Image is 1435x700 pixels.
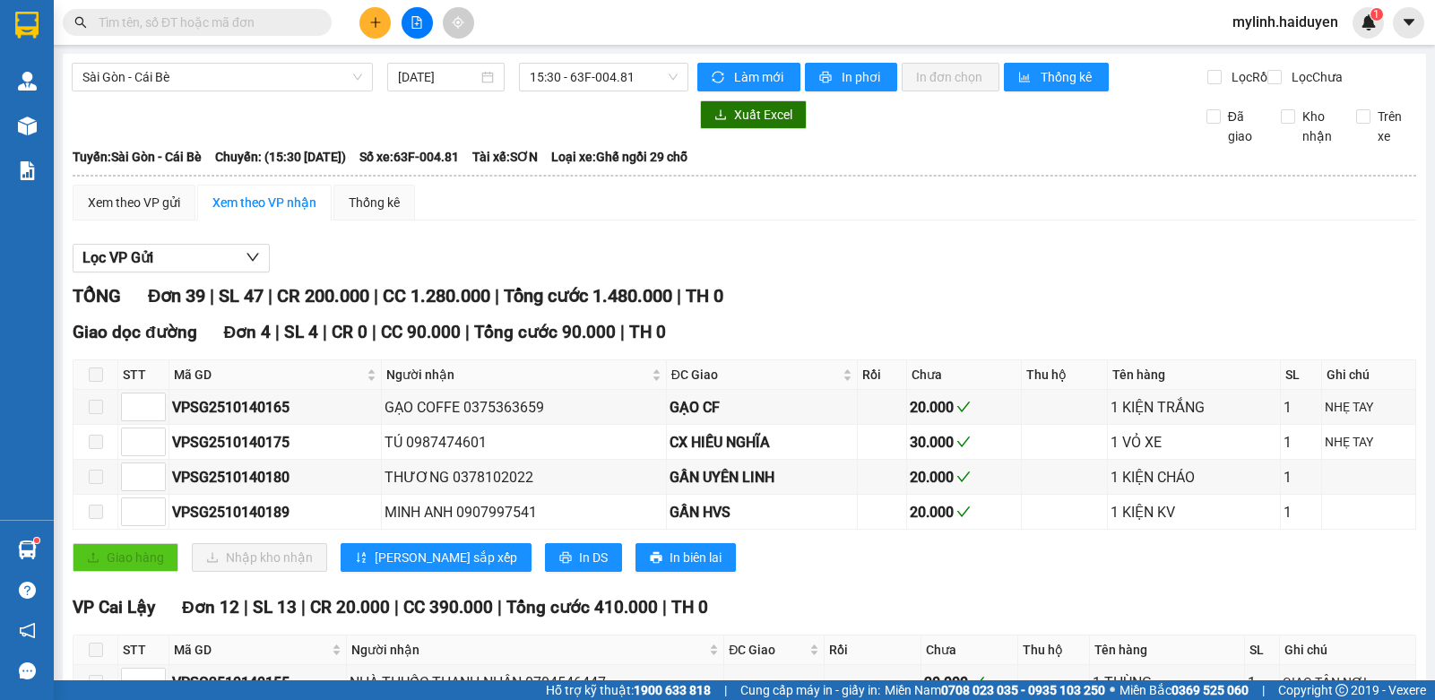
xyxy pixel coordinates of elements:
[1373,8,1379,21] span: 1
[670,396,854,419] div: GẠO CF
[858,360,907,390] th: Rồi
[386,365,648,385] span: Người nhận
[635,543,736,572] button: printerIn biên lai
[697,63,800,91] button: syncLàm mới
[355,551,367,566] span: sort-ascending
[323,322,327,342] span: |
[284,322,318,342] span: SL 4
[1248,671,1276,694] div: 1
[465,322,470,342] span: |
[172,396,378,419] div: VPSG2510140165
[372,322,376,342] span: |
[1111,396,1276,419] div: 1 KIỆN TRẮNG
[902,63,999,91] button: In đơn chọn
[398,67,478,87] input: 14/10/2025
[375,548,517,567] span: [PERSON_NAME] sắp xếp
[662,597,667,618] span: |
[1245,635,1280,665] th: SL
[452,16,464,29] span: aim
[650,551,662,566] span: printer
[411,16,423,29] span: file-add
[1370,107,1417,146] span: Trên xe
[546,680,711,700] span: Hỗ trợ kỹ thuật:
[472,147,538,167] span: Tài xế: SƠN
[310,597,390,618] span: CR 20.000
[677,285,681,307] span: |
[359,147,459,167] span: Số xe: 63F-004.81
[99,13,310,32] input: Tìm tên, số ĐT hoặc mã đơn
[246,250,260,264] span: down
[82,246,153,269] span: Lọc VP Gửi
[1370,8,1383,21] sup: 1
[301,597,306,618] span: |
[402,7,433,39] button: file-add
[369,16,382,29] span: plus
[740,680,880,700] span: Cung cấp máy in - giấy in:
[1218,11,1353,33] span: mylinh.haiduyen
[545,543,622,572] button: printerIn DS
[19,622,36,639] span: notification
[1119,680,1249,700] span: Miền Bắc
[670,431,854,454] div: CX HIẾU NGHĨA
[1361,14,1377,30] img: icon-new-feature
[497,597,502,618] span: |
[714,108,727,123] span: download
[18,117,37,135] img: warehouse-icon
[34,538,39,543] sup: 1
[244,597,248,618] span: |
[169,425,382,460] td: VPSG2510140175
[275,322,280,342] span: |
[385,501,663,523] div: MINH ANH 0907997541
[1111,466,1276,488] div: 1 KIỆN CHÁO
[443,7,474,39] button: aim
[495,285,499,307] span: |
[1284,466,1318,488] div: 1
[910,396,1019,419] div: 20.000
[359,7,391,39] button: plus
[671,365,839,385] span: ĐC Giao
[169,665,347,700] td: VPSG2510140155
[1111,431,1276,454] div: 1 VỎ XE
[530,64,678,91] span: 15:30 - 63F-004.81
[219,285,264,307] span: SL 47
[1322,360,1416,390] th: Ghi chú
[148,285,205,307] span: Đơn 39
[910,431,1019,454] div: 30.000
[1171,683,1249,697] strong: 0369 525 060
[172,466,378,488] div: VPSG2510140180
[332,322,367,342] span: CR 0
[924,671,1015,694] div: 20.000
[174,365,363,385] span: Mã GD
[1041,67,1094,87] span: Thống kê
[18,161,37,180] img: solution-icon
[394,597,399,618] span: |
[724,680,727,700] span: |
[1393,7,1424,39] button: caret-down
[210,285,214,307] span: |
[169,390,382,425] td: VPSG2510140165
[819,71,834,85] span: printer
[825,635,921,665] th: Rồi
[1108,360,1280,390] th: Tên hàng
[1111,501,1276,523] div: 1 KIỆN KV
[805,63,897,91] button: printerIn phơi
[1284,501,1318,523] div: 1
[253,597,297,618] span: SL 13
[885,680,1105,700] span: Miền Nam
[19,582,36,599] span: question-circle
[383,285,490,307] span: CC 1.280.000
[350,671,721,694] div: NHÀ THUỐC THANH NHÂN 0704546447
[1280,635,1416,665] th: Ghi chú
[1281,360,1322,390] th: SL
[73,597,155,618] span: VP Cai Lậy
[172,431,378,454] div: VPSG2510140175
[971,675,985,689] span: check
[73,150,202,164] b: Tuyến: Sài Gòn - Cái Bè
[182,597,239,618] span: Đơn 12
[18,540,37,559] img: warehouse-icon
[118,360,169,390] th: STT
[506,597,658,618] span: Tổng cước 410.000
[712,71,727,85] span: sync
[670,466,854,488] div: GẦN UYÊN LINH
[1004,63,1109,91] button: bar-chartThống kê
